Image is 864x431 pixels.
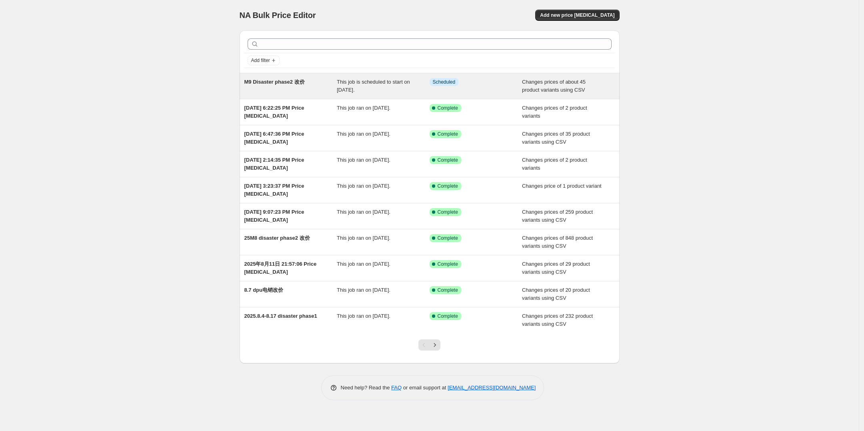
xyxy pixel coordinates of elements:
[244,287,284,293] span: 8.7 dpu电销改价
[337,157,390,163] span: This job ran on [DATE].
[244,131,304,145] span: [DATE] 6:47:36 PM Price [MEDICAL_DATA]
[248,56,280,65] button: Add filter
[522,287,590,301] span: Changes prices of 20 product variants using CSV
[438,131,458,137] span: Complete
[337,131,390,137] span: This job ran on [DATE].
[337,235,390,241] span: This job ran on [DATE].
[438,209,458,215] span: Complete
[244,79,305,85] span: M9 Disaster phase2 改价
[522,235,593,249] span: Changes prices of 848 product variants using CSV
[438,105,458,111] span: Complete
[522,131,590,145] span: Changes prices of 35 product variants using CSV
[337,313,390,319] span: This job ran on [DATE].
[522,157,587,171] span: Changes prices of 2 product variants
[244,183,304,197] span: [DATE] 3:23:37 PM Price [MEDICAL_DATA]
[522,79,586,93] span: Changes prices of about 45 product variants using CSV
[418,339,440,351] nav: Pagination
[448,385,536,391] a: [EMAIL_ADDRESS][DOMAIN_NAME]
[429,339,440,351] button: Next
[535,10,619,21] button: Add new price [MEDICAL_DATA]
[244,261,317,275] span: 2025年8月11日 21:57:06 Price [MEDICAL_DATA]
[522,313,593,327] span: Changes prices of 232 product variants using CSV
[540,12,614,18] span: Add new price [MEDICAL_DATA]
[337,209,390,215] span: This job ran on [DATE].
[522,261,590,275] span: Changes prices of 29 product variants using CSV
[337,183,390,189] span: This job ran on [DATE].
[341,385,392,391] span: Need help? Read the
[438,313,458,319] span: Complete
[402,385,448,391] span: or email support at
[337,105,390,111] span: This job ran on [DATE].
[438,235,458,241] span: Complete
[251,57,270,64] span: Add filter
[522,183,602,189] span: Changes price of 1 product variant
[244,157,304,171] span: [DATE] 2:14:35 PM Price [MEDICAL_DATA]
[522,209,593,223] span: Changes prices of 259 product variants using CSV
[240,11,316,20] span: NA Bulk Price Editor
[438,261,458,267] span: Complete
[244,105,304,119] span: [DATE] 6:22:25 PM Price [MEDICAL_DATA]
[391,385,402,391] a: FAQ
[337,79,410,93] span: This job is scheduled to start on [DATE].
[438,287,458,293] span: Complete
[244,313,317,319] span: 2025.8.4-8.17 disaster phase1
[522,105,587,119] span: Changes prices of 2 product variants
[433,79,456,85] span: Scheduled
[244,235,310,241] span: 25M8 disaster phase2 改价
[337,261,390,267] span: This job ran on [DATE].
[438,157,458,163] span: Complete
[244,209,304,223] span: [DATE] 9:07:23 PM Price [MEDICAL_DATA]
[438,183,458,189] span: Complete
[337,287,390,293] span: This job ran on [DATE].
